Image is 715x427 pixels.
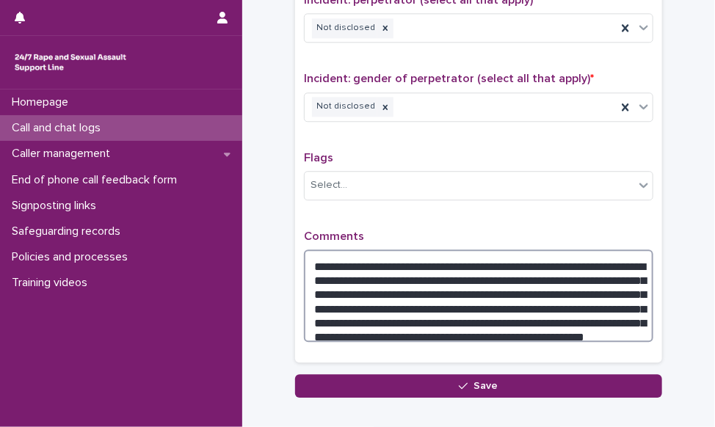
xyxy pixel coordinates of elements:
span: Comments [304,230,364,242]
div: Not disclosed [312,18,377,38]
span: Incident: gender of perpetrator (select all that apply) [304,73,594,84]
p: Policies and processes [6,250,139,264]
p: Safeguarding records [6,225,132,238]
p: Call and chat logs [6,121,112,135]
p: Training videos [6,276,99,290]
span: Flags [304,152,333,164]
img: rhQMoQhaT3yELyF149Cw [12,48,129,77]
div: Select... [311,178,347,193]
p: Homepage [6,95,80,109]
p: Caller management [6,147,122,161]
button: Save [295,374,662,398]
p: Signposting links [6,199,108,213]
div: Not disclosed [312,97,377,117]
p: End of phone call feedback form [6,173,189,187]
span: Save [474,381,498,391]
